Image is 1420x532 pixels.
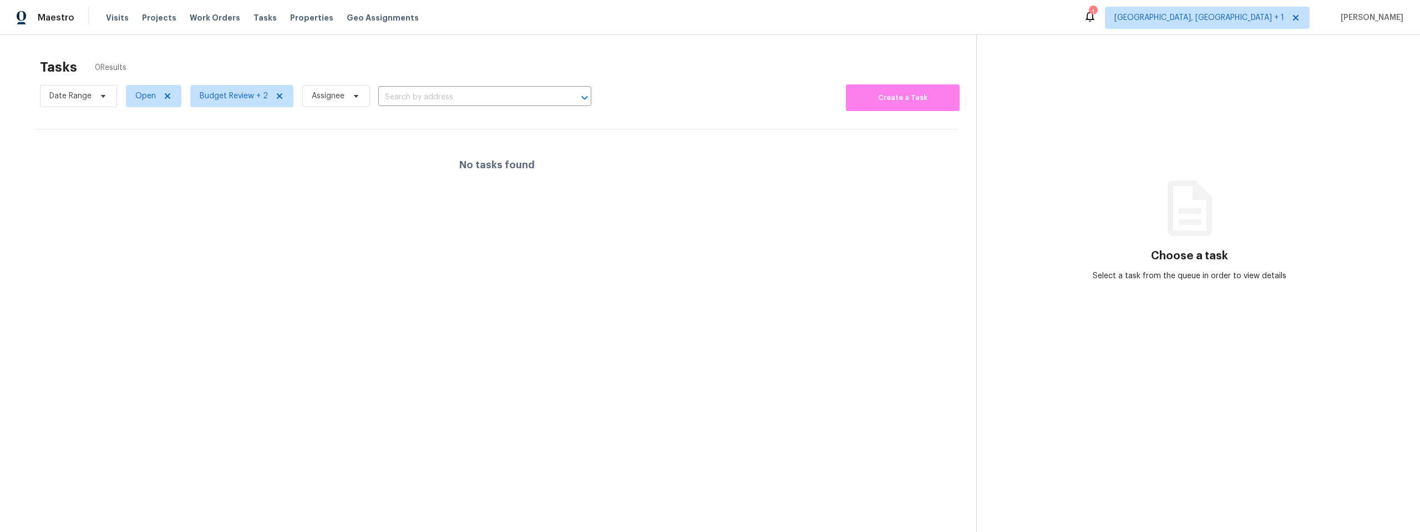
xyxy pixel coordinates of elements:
[1114,12,1284,23] span: [GEOGRAPHIC_DATA], [GEOGRAPHIC_DATA] + 1
[577,90,592,106] button: Open
[1151,250,1228,262] h3: Choose a task
[253,14,277,22] span: Tasks
[851,92,954,104] span: Create a Task
[190,12,240,23] span: Work Orders
[1089,7,1097,18] div: 1
[49,91,92,102] span: Date Range
[1083,270,1296,282] div: Select a task from the queue in order to view details
[200,91,268,102] span: Budget Review + 2
[378,89,560,106] input: Search by address
[95,62,126,73] span: 0 Results
[38,12,74,23] span: Maestro
[40,62,77,73] h2: Tasks
[1336,12,1403,23] span: [PERSON_NAME]
[142,12,176,23] span: Projects
[846,84,960,111] button: Create a Task
[459,159,535,170] h4: No tasks found
[290,12,333,23] span: Properties
[135,91,156,102] span: Open
[312,91,344,102] span: Assignee
[347,12,419,23] span: Geo Assignments
[106,12,129,23] span: Visits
